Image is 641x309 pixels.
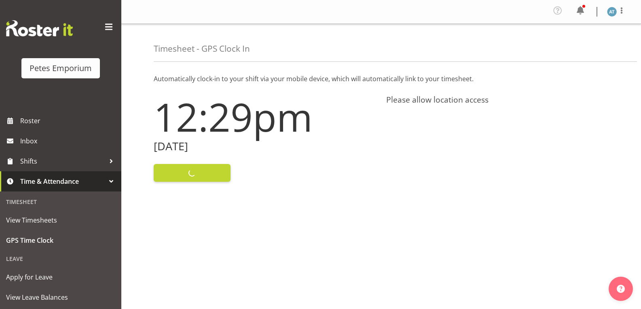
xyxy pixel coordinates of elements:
[2,193,119,210] div: Timesheet
[2,210,119,230] a: View Timesheets
[2,230,119,250] a: GPS Time Clock
[6,291,115,303] span: View Leave Balances
[20,155,105,167] span: Shifts
[617,285,625,293] img: help-xxl-2.png
[607,7,617,17] img: alex-micheal-taniwha5364.jpg
[2,287,119,307] a: View Leave Balances
[154,74,609,84] p: Automatically clock-in to your shift via your mobile device, which will automatically link to you...
[154,140,377,153] h2: [DATE]
[6,20,73,36] img: Rosterit website logo
[6,271,115,283] span: Apply for Leave
[154,95,377,139] h1: 12:29pm
[154,44,250,53] h4: Timesheet - GPS Clock In
[2,250,119,267] div: Leave
[20,115,117,127] span: Roster
[20,135,117,147] span: Inbox
[6,214,115,226] span: View Timesheets
[6,234,115,246] span: GPS Time Clock
[2,267,119,287] a: Apply for Leave
[20,175,105,187] span: Time & Attendance
[386,95,609,105] h4: Please allow location access
[30,62,92,74] div: Petes Emporium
